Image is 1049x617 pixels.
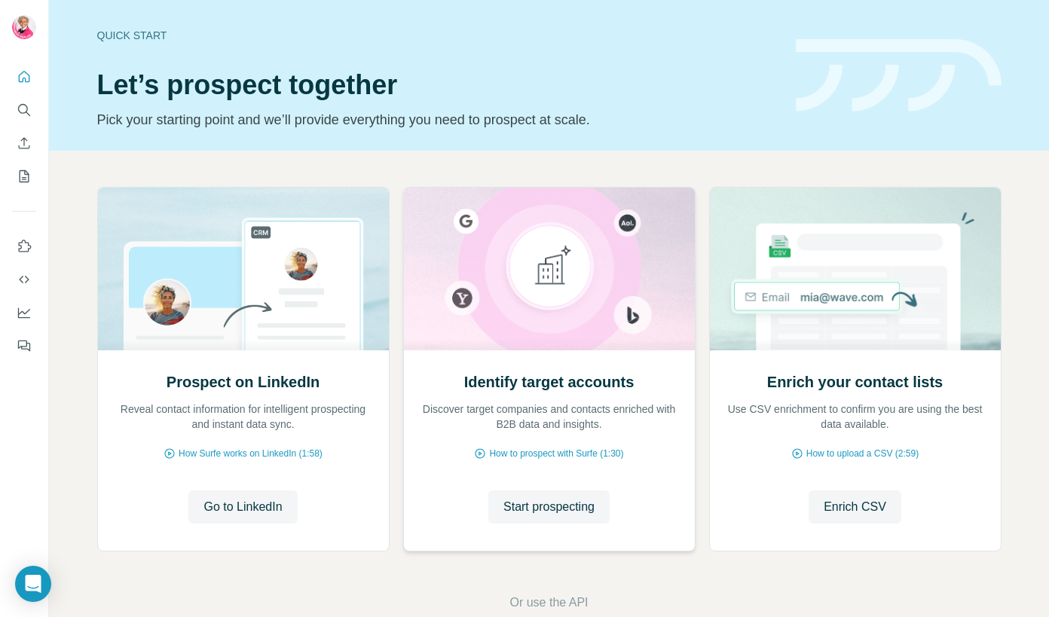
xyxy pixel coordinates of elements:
[12,15,36,39] img: Avatar
[709,188,1002,350] img: Enrich your contact lists
[97,28,778,43] div: Quick start
[12,130,36,157] button: Enrich CSV
[12,299,36,326] button: Dashboard
[824,498,886,516] span: Enrich CSV
[12,233,36,260] button: Use Surfe on LinkedIn
[767,371,943,392] h2: Enrich your contact lists
[489,447,623,460] span: How to prospect with Surfe (1:30)
[203,498,282,516] span: Go to LinkedIn
[403,188,696,350] img: Identify target accounts
[12,96,36,124] button: Search
[179,447,323,460] span: How Surfe works on LinkedIn (1:58)
[188,490,297,524] button: Go to LinkedIn
[97,188,390,350] img: Prospect on LinkedIn
[796,39,1002,112] img: banner
[509,594,588,612] button: Or use the API
[809,490,901,524] button: Enrich CSV
[12,266,36,293] button: Use Surfe API
[503,498,595,516] span: Start prospecting
[97,109,778,130] p: Pick your starting point and we’ll provide everything you need to prospect at scale.
[725,402,986,432] p: Use CSV enrichment to confirm you are using the best data available.
[113,402,374,432] p: Reveal contact information for intelligent prospecting and instant data sync.
[15,566,51,602] div: Open Intercom Messenger
[464,371,635,392] h2: Identify target accounts
[12,63,36,90] button: Quick start
[97,70,778,100] h1: Let’s prospect together
[167,371,320,392] h2: Prospect on LinkedIn
[488,490,610,524] button: Start prospecting
[12,163,36,190] button: My lists
[12,332,36,359] button: Feedback
[806,447,919,460] span: How to upload a CSV (2:59)
[419,402,680,432] p: Discover target companies and contacts enriched with B2B data and insights.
